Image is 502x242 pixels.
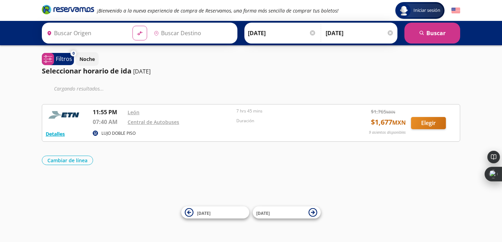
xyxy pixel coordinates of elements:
[151,24,234,42] input: Buscar Destino
[369,130,406,135] p: 9 asientos disponibles
[46,108,84,122] img: RESERVAMOS
[128,119,179,125] a: Central de Autobuses
[326,24,394,42] input: Opcional
[93,118,124,126] p: 07:40 AM
[42,66,131,76] p: Seleccionar horario de ida
[42,156,93,165] button: Cambiar de línea
[411,117,446,129] button: Elegir
[93,108,124,116] p: 11:55 PM
[392,119,406,126] small: MXN
[371,108,395,115] span: $ 1,765
[451,6,460,15] button: English
[56,55,72,63] p: Filtros
[97,7,339,14] em: ¡Bienvenido a la nueva experiencia de compra de Reservamos, una forma más sencilla de comprar tus...
[42,53,74,65] button: 0Filtros
[256,210,270,216] span: [DATE]
[101,130,136,136] p: LUJO DOBLE PISO
[386,109,395,115] small: MXN
[42,4,94,17] a: Brand Logo
[248,24,316,42] input: Elegir Fecha
[133,67,151,76] p: [DATE]
[253,206,321,219] button: [DATE]
[181,206,249,219] button: [DATE]
[73,50,75,56] span: 0
[46,130,65,138] button: Detalles
[371,117,406,127] span: $ 1,677
[76,52,99,66] button: Noche
[44,24,127,42] input: Buscar Origen
[411,7,443,14] span: Iniciar sesión
[128,109,139,116] a: León
[42,4,94,15] i: Brand Logo
[404,23,460,44] button: Buscar
[236,118,342,124] p: Duración
[197,210,211,216] span: [DATE]
[236,108,342,114] p: 7 hrs 45 mins
[54,85,104,92] em: Cargando resultados ...
[79,55,95,63] p: Noche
